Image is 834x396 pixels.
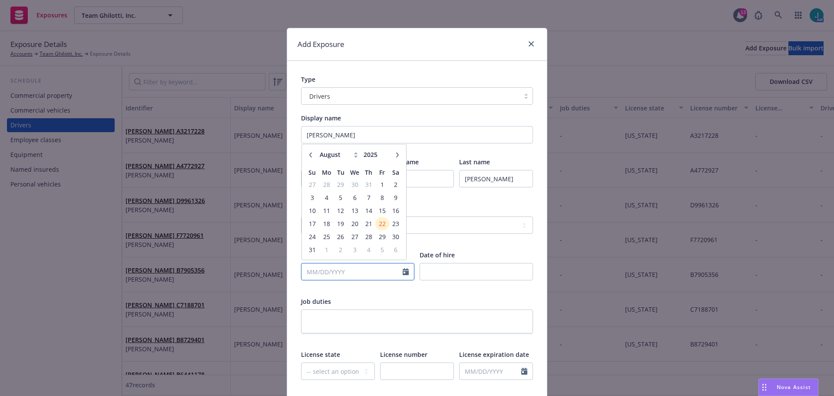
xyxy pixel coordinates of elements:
span: License number [380,350,427,359]
span: 25 [320,231,333,242]
input: MM/DD/YYYY [301,263,403,280]
td: 9 [389,191,403,204]
span: 13 [348,205,361,216]
td: 2 [389,178,403,191]
td: 10 [305,204,319,217]
input: MM/DD/YYYY [460,363,521,379]
td: 20 [347,217,362,230]
span: 27 [306,179,318,190]
span: 29 [376,231,388,242]
span: 31 [306,244,318,255]
td: 30 [347,178,362,191]
span: Date of birth [301,251,339,259]
td: 3 [347,243,362,256]
span: 30 [348,179,361,190]
span: Last name [459,158,490,166]
span: Marital status [301,204,343,213]
td: 5 [375,243,389,256]
span: 6 [348,192,361,203]
td: 19 [334,217,347,230]
span: 5 [376,244,388,255]
span: 31 [363,179,374,190]
span: 1 [320,244,333,255]
td: 31 [305,243,319,256]
span: 18 [320,218,333,229]
button: Nova Assist [758,379,818,396]
span: 7 [363,192,374,203]
span: 26 [335,231,347,242]
td: 17 [305,217,319,230]
span: 11 [320,205,333,216]
td: 29 [334,178,347,191]
span: 20 [348,218,361,229]
td: 21 [362,217,375,230]
td: 31 [362,178,375,191]
td: 14 [362,204,375,217]
span: 19 [335,218,347,229]
td: 6 [389,243,403,256]
span: 28 [320,179,333,190]
td: 8 [375,191,389,204]
span: Su [308,169,316,177]
span: 4 [320,192,333,203]
span: 4 [363,244,374,255]
td: 27 [347,230,362,243]
td: 11 [319,204,334,217]
span: License expiration date [459,350,529,359]
span: Job duties [301,297,331,306]
td: 22 [375,217,389,230]
span: 9 [390,192,402,203]
td: 24 [305,230,319,243]
svg: Calendar [521,368,527,375]
span: 10 [306,205,318,216]
span: 22 [376,218,388,229]
span: Mo [322,169,331,177]
td: 16 [389,204,403,217]
td: 29 [375,230,389,243]
span: 8 [376,192,388,203]
span: 6 [390,244,402,255]
span: Type [301,75,315,83]
span: Tu [337,169,344,177]
td: 12 [334,204,347,217]
span: 24 [306,231,318,242]
td: 1 [319,243,334,256]
span: 28 [363,231,374,242]
span: License state [301,350,340,359]
span: 3 [306,192,318,203]
td: 28 [362,230,375,243]
span: 5 [335,192,347,203]
td: 18 [319,217,334,230]
td: 30 [389,230,403,243]
span: 15 [376,205,388,216]
span: Display name [301,114,341,122]
span: Sa [392,169,399,177]
span: 27 [348,231,361,242]
span: 14 [363,205,374,216]
div: Drag to move [759,379,770,396]
span: Nova Assist [777,383,811,391]
td: 5 [334,191,347,204]
span: 2 [335,244,347,255]
td: 15 [375,204,389,217]
span: 1 [376,179,388,190]
span: 2 [390,179,402,190]
span: 17 [306,218,318,229]
td: 4 [362,243,375,256]
span: 29 [335,179,347,190]
span: 12 [335,205,347,216]
h1: Add Exposure [298,39,344,50]
td: 26 [334,230,347,243]
span: We [350,169,359,177]
span: Fr [379,169,385,177]
span: 16 [390,205,402,216]
td: 28 [319,178,334,191]
svg: Calendar [403,268,409,275]
span: 3 [348,244,361,255]
td: 25 [319,230,334,243]
span: First name [301,158,332,166]
td: 2 [334,243,347,256]
td: 4 [319,191,334,204]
